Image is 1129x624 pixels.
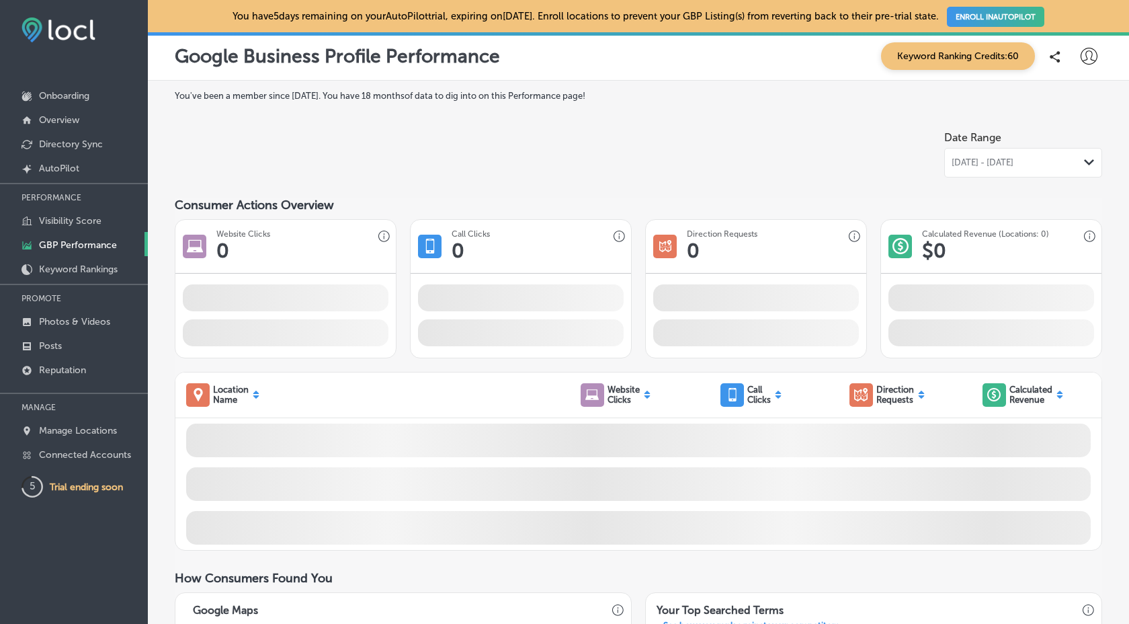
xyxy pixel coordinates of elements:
[922,229,1049,239] h3: Calculated Revenue (Locations: 0)
[952,157,1013,168] span: [DATE] - [DATE]
[452,239,464,263] h1: 0
[216,229,270,239] h3: Website Clicks
[747,385,771,405] p: Call Clicks
[452,229,490,239] h3: Call Clicks
[30,480,36,492] text: 5
[687,229,757,239] h3: Direction Requests
[39,264,118,275] p: Keyword Rankings
[39,239,117,251] p: GBP Performance
[39,425,117,436] p: Manage Locations
[175,198,334,212] span: Consumer Actions Overview
[1009,385,1052,405] p: Calculated Revenue
[39,90,89,102] p: Onboarding
[50,481,123,493] p: Trial ending soon
[947,7,1044,27] a: ENROLL INAUTOPILOT
[39,114,79,126] p: Overview
[646,593,794,621] h3: Your Top Searched Terms
[213,385,249,405] p: Location Name
[233,10,1044,22] p: You have 5 days remaining on your AutoPilot trial, expiring on [DATE] . Enroll locations to preve...
[39,215,101,227] p: Visibility Score
[608,385,640,405] p: Website Clicks
[687,239,700,263] h1: 0
[39,316,110,327] p: Photos & Videos
[39,163,79,174] p: AutoPilot
[39,449,131,461] p: Connected Accounts
[22,17,95,42] img: fda3e92497d09a02dc62c9cd864e3231.png
[182,593,269,621] h3: Google Maps
[876,385,914,405] p: Direction Requests
[216,239,229,263] h1: 0
[39,364,86,376] p: Reputation
[175,571,333,586] span: How Consumers Found You
[175,45,500,67] p: Google Business Profile Performance
[175,91,1102,101] label: You've been a member since [DATE] . You have 18 months of data to dig into on this Performance page!
[39,340,62,352] p: Posts
[881,42,1035,70] span: Keyword Ranking Credits: 60
[944,131,1001,144] label: Date Range
[39,139,103,150] p: Directory Sync
[922,239,946,263] h1: $ 0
